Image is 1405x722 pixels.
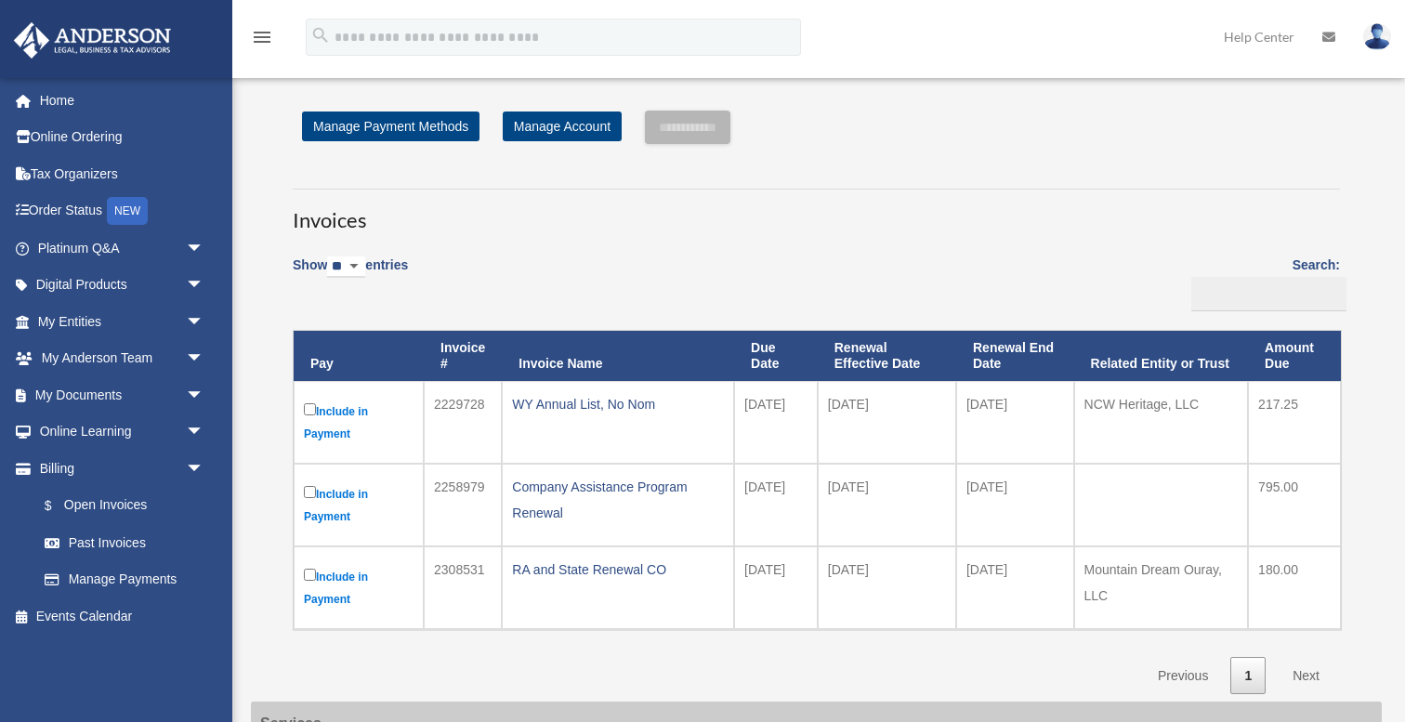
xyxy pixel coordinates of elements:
input: Include in Payment [304,569,316,581]
a: $Open Invoices [26,487,214,525]
a: Platinum Q&Aarrow_drop_down [13,230,232,267]
a: My Documentsarrow_drop_down [13,376,232,414]
span: arrow_drop_down [186,450,223,488]
a: Tax Organizers [13,155,232,192]
td: 2229728 [424,381,502,464]
div: Company Assistance Program Renewal [512,474,724,526]
td: 217.25 [1248,381,1341,464]
td: [DATE] [818,464,956,546]
span: $ [55,494,64,518]
td: Mountain Dream Ouray, LLC [1074,546,1249,629]
a: Billingarrow_drop_down [13,450,223,487]
a: 1 [1230,657,1266,695]
td: [DATE] [734,546,818,629]
a: Manage Account [503,112,622,141]
input: Include in Payment [304,403,316,415]
a: Home [13,82,232,119]
a: My Entitiesarrow_drop_down [13,303,232,340]
a: Next [1279,657,1333,695]
input: Search: [1191,277,1346,312]
a: Order StatusNEW [13,192,232,230]
td: NCW Heritage, LLC [1074,381,1249,464]
a: Manage Payment Methods [302,112,479,141]
span: arrow_drop_down [186,414,223,452]
th: Due Date: activate to sort column ascending [734,331,818,381]
th: Invoice #: activate to sort column ascending [424,331,502,381]
div: WY Annual List, No Nom [512,391,724,417]
img: User Pic [1363,23,1391,50]
td: [DATE] [818,546,956,629]
label: Include in Payment [304,565,414,610]
th: Renewal End Date: activate to sort column ascending [956,331,1074,381]
h3: Invoices [293,189,1340,235]
a: Digital Productsarrow_drop_down [13,267,232,304]
a: Manage Payments [26,561,223,598]
div: RA and State Renewal CO [512,557,724,583]
td: 180.00 [1248,546,1341,629]
a: Online Ordering [13,119,232,156]
th: Amount Due: activate to sort column ascending [1248,331,1341,381]
span: arrow_drop_down [186,303,223,341]
span: arrow_drop_down [186,267,223,305]
a: Events Calendar [13,597,232,635]
td: [DATE] [956,381,1074,464]
label: Show entries [293,254,408,296]
span: arrow_drop_down [186,376,223,414]
td: [DATE] [734,464,818,546]
i: menu [251,26,273,48]
a: Previous [1144,657,1222,695]
span: arrow_drop_down [186,340,223,378]
th: Related Entity or Trust: activate to sort column ascending [1074,331,1249,381]
td: [DATE] [956,546,1074,629]
td: 2308531 [424,546,502,629]
th: Invoice Name: activate to sort column ascending [502,331,734,381]
a: My Anderson Teamarrow_drop_down [13,340,232,377]
th: Renewal Effective Date: activate to sort column ascending [818,331,956,381]
a: menu [251,33,273,48]
label: Include in Payment [304,400,414,445]
a: Online Learningarrow_drop_down [13,414,232,451]
td: 795.00 [1248,464,1341,546]
span: arrow_drop_down [186,230,223,268]
th: Pay: activate to sort column descending [294,331,424,381]
td: [DATE] [734,381,818,464]
label: Search: [1185,254,1340,311]
td: [DATE] [956,464,1074,546]
td: [DATE] [818,381,956,464]
img: Anderson Advisors Platinum Portal [8,22,177,59]
select: Showentries [327,256,365,278]
label: Include in Payment [304,482,414,528]
a: Past Invoices [26,524,223,561]
input: Include in Payment [304,486,316,498]
div: NEW [107,197,148,225]
i: search [310,25,331,46]
td: 2258979 [424,464,502,546]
